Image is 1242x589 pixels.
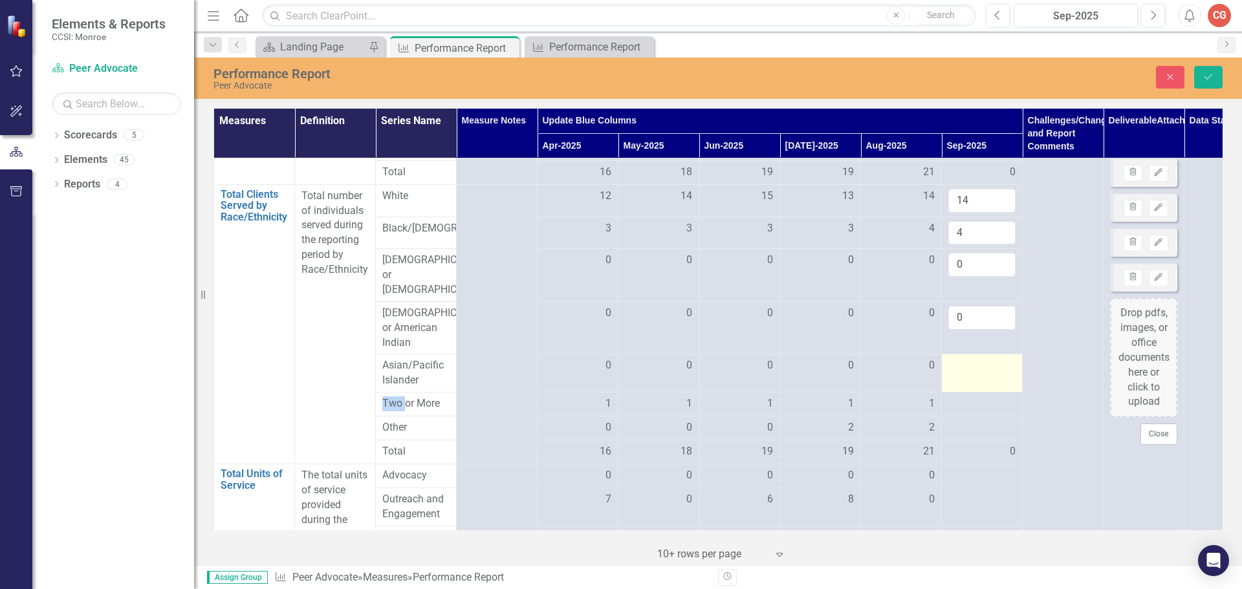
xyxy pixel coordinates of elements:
[413,571,504,583] div: Performance Report
[923,189,935,204] span: 14
[929,358,935,373] span: 0
[605,253,611,268] span: 0
[605,468,611,483] span: 0
[600,165,611,180] span: 16
[605,221,611,236] span: 3
[681,444,692,459] span: 18
[221,468,288,491] a: Total Units of Service
[1140,423,1177,444] button: Close
[1010,444,1016,459] span: 0
[114,155,135,166] div: 45
[681,189,692,204] span: 14
[848,358,854,373] span: 0
[124,130,144,141] div: 5
[842,444,854,459] span: 19
[923,165,935,180] span: 21
[1014,4,1138,27] button: Sep-2025
[600,189,611,204] span: 12
[382,444,450,459] span: Total
[382,358,450,388] span: Asian/Pacific Islander
[848,396,854,411] span: 1
[929,530,935,545] span: 0
[686,358,692,373] span: 0
[1198,545,1229,576] div: Open Intercom Messenger
[686,306,692,321] span: 0
[686,530,692,545] span: 0
[301,189,369,277] div: Total number of individuals served during the reporting period by Race/Ethnicity
[1208,4,1231,27] div: CG
[274,570,708,585] div: » »
[848,221,854,236] span: 3
[549,39,651,55] div: Performance Report
[382,189,450,204] span: White
[767,306,773,321] span: 0
[605,358,611,373] span: 0
[767,253,773,268] span: 0
[107,178,127,189] div: 4
[686,492,692,507] span: 0
[929,306,935,321] span: 0
[1110,298,1177,417] div: Drop pdfs, images, or office documents here or click to upload
[929,396,935,411] span: 1
[848,306,854,321] span: 0
[929,221,935,236] span: 4
[767,221,773,236] span: 3
[382,306,450,350] span: [DEMOGRAPHIC_DATA] or American Indian
[207,571,268,584] span: Assign Group
[259,39,365,55] a: Landing Page
[848,468,854,483] span: 0
[761,189,773,204] span: 15
[64,177,100,192] a: Reports
[605,396,611,411] span: 1
[6,14,29,37] img: ClearPoint Strategy
[908,6,973,25] button: Search
[686,221,692,236] span: 3
[767,358,773,373] span: 0
[842,189,854,204] span: 13
[767,492,773,507] span: 6
[767,468,773,483] span: 0
[415,40,516,56] div: Performance Report
[528,39,651,55] a: Performance Report
[929,253,935,268] span: 0
[848,492,854,507] span: 8
[929,420,935,435] span: 2
[64,153,107,167] a: Elements
[1018,8,1133,24] div: Sep-2025
[382,221,450,236] span: Black/[DEMOGRAPHIC_DATA]
[52,32,166,42] small: CCSI: Monroe
[64,128,117,143] a: Scorecards
[280,39,365,55] div: Landing Page
[382,420,450,435] span: Other
[686,253,692,268] span: 0
[761,444,773,459] span: 19
[52,61,181,76] a: Peer Advocate
[686,420,692,435] span: 0
[52,16,166,32] span: Elements & Reports
[681,165,692,180] span: 18
[213,67,779,81] div: Performance Report
[761,165,773,180] span: 19
[382,530,450,560] span: Self-Help Tools
[221,189,288,223] a: Total Clients Served by Race/Ethnicity
[686,468,692,483] span: 0
[52,92,181,115] input: Search Below...
[923,444,935,459] span: 21
[292,571,358,583] a: Peer Advocate
[382,492,450,522] span: Outreach and Engagement
[301,468,369,574] p: The total units of service provided during the reporting period by category
[848,530,854,545] span: 0
[929,492,935,507] span: 0
[382,253,450,297] span: [DEMOGRAPHIC_DATA] or [DEMOGRAPHIC_DATA]
[605,492,611,507] span: 7
[929,468,935,483] span: 0
[767,396,773,411] span: 1
[382,468,450,483] span: Advocacy
[600,530,611,545] span: 12
[927,10,955,20] span: Search
[842,165,854,180] span: 19
[767,420,773,435] span: 0
[848,420,854,435] span: 2
[605,420,611,435] span: 0
[213,81,779,91] div: Peer Advocate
